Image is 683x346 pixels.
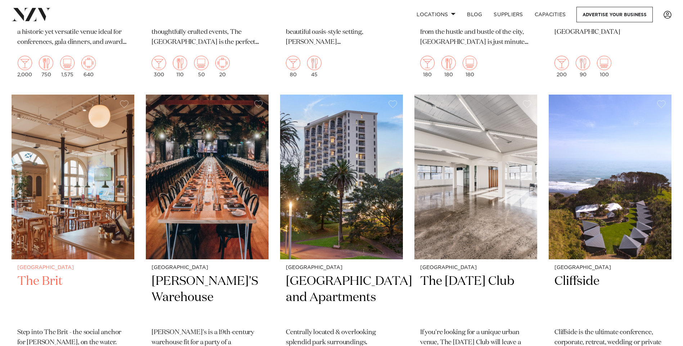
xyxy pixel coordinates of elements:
small: [GEOGRAPHIC_DATA] [17,265,129,270]
div: 2,000 [17,56,32,77]
img: theatre.png [60,56,75,70]
a: SUPPLIERS [488,7,529,22]
img: cocktail.png [286,56,300,70]
div: 50 [194,56,208,77]
img: dining.png [39,56,53,70]
img: dining.png [441,56,456,70]
div: 90 [576,56,590,77]
div: 180 [420,56,435,77]
a: BLOG [461,7,488,22]
div: 80 [286,56,300,77]
div: 110 [173,56,187,77]
img: cocktail.png [554,56,569,70]
img: theatre.png [463,56,477,70]
img: dining.png [307,56,322,70]
img: cocktail.png [152,56,166,70]
img: cocktail.png [420,56,435,70]
h2: The Brit [17,273,129,322]
div: 640 [81,56,96,77]
img: meeting.png [81,56,96,70]
div: 180 [463,56,477,77]
img: cocktail.png [18,56,32,70]
div: 45 [307,56,322,77]
small: [GEOGRAPHIC_DATA] [152,265,263,270]
img: theatre.png [597,56,611,70]
a: Advertise your business [576,7,653,22]
h2: The [DATE] Club [420,273,531,322]
div: 100 [597,56,611,77]
img: nzv-logo.png [12,8,51,21]
div: 750 [39,56,53,77]
div: 20 [215,56,230,77]
small: [GEOGRAPHIC_DATA] [420,265,531,270]
img: theatre.png [194,56,208,70]
div: 180 [441,56,456,77]
a: Capacities [529,7,572,22]
h2: [GEOGRAPHIC_DATA] and Apartments [286,273,397,322]
img: dining.png [576,56,590,70]
div: 300 [152,56,166,77]
img: dining.png [173,56,187,70]
img: meeting.png [215,56,230,70]
a: Locations [411,7,461,22]
h2: [PERSON_NAME]'S Warehouse [152,273,263,322]
div: 200 [554,56,569,77]
div: 1,575 [60,56,75,77]
small: [GEOGRAPHIC_DATA] [286,265,397,270]
small: [GEOGRAPHIC_DATA] [554,265,666,270]
h2: Cliffside [554,273,666,322]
